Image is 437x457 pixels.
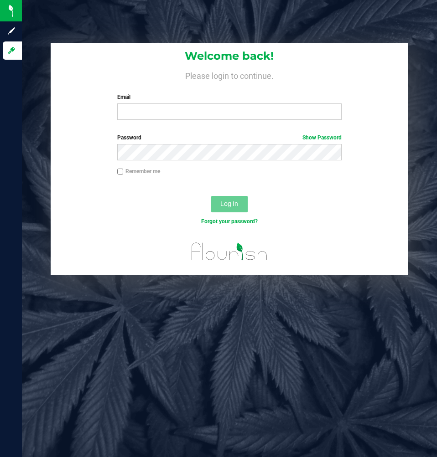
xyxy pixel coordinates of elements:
[117,134,141,141] span: Password
[7,26,16,36] inline-svg: Sign up
[117,93,342,101] label: Email
[51,69,408,80] h4: Please login to continue.
[117,169,124,175] input: Remember me
[220,200,238,207] span: Log In
[51,50,408,62] h1: Welcome back!
[201,218,258,225] a: Forgot your password?
[7,46,16,55] inline-svg: Log in
[117,167,160,175] label: Remember me
[185,235,274,268] img: flourish_logo.svg
[302,134,342,141] a: Show Password
[211,196,248,212] button: Log In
